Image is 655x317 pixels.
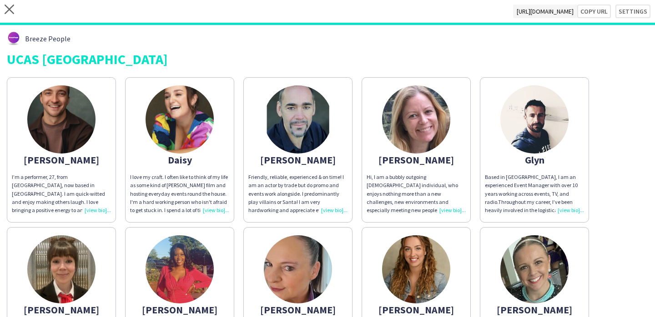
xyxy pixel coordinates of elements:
img: thumb-8c73311f-aeff-4a09-8fc7-a5f7851c7697.png [146,235,214,303]
img: thumb-680911477c548.jpeg [27,85,96,154]
div: Hi, I am a bubbly outgoing [DEMOGRAPHIC_DATA] individual, who enjoys nothing more than a new chal... [367,173,466,214]
span: Breeze People [25,35,71,43]
div: Glyn [485,156,584,164]
img: thumb-7b9f257b-873d-4b5c-935a-00af793ece76.jpg [382,235,450,303]
span: Based in [GEOGRAPHIC_DATA], I am an experienced Event Manager with over 10 years working across e... [485,173,578,205]
span: [URL][DOMAIN_NAME] [513,5,577,18]
div: [PERSON_NAME] [248,156,348,164]
div: [PERSON_NAME] [12,306,111,314]
span: I’m a performer, 27, from [GEOGRAPHIC_DATA], now based in [GEOGRAPHIC_DATA]. I am quick-witted an... [12,173,110,255]
img: thumb-67c877f669af2.jpg [264,235,332,303]
button: Copy url [577,5,611,18]
img: thumb-65d371e1cd1b6.jpg [382,85,450,154]
div: [PERSON_NAME] [367,156,466,164]
img: thumb-8aa44b86-54b0-4648-b75f-8a3220a24a9c.png [146,85,214,154]
button: Settings [615,5,650,18]
img: thumb-67bedce0844ef.jpeg [27,235,96,303]
div: Daisy [130,156,229,164]
span: I love my craft. I often like to think of my life as some kind of [PERSON_NAME] film and hosting ... [130,173,228,263]
div: [PERSON_NAME] [367,306,466,314]
div: [PERSON_NAME] [130,306,229,314]
img: thumb-67121d238dd5c.jpg [500,85,569,154]
img: thumb-62876bd588459.png [7,32,20,45]
img: thumb-2ef8194c-2f48-42b8-9093-bacbfb13637a.jpg [500,235,569,303]
span: Throughout my career, I’ve been heavily involved in the logistical planning and execution of larg... [485,198,584,255]
div: [PERSON_NAME] [485,306,584,314]
div: [PERSON_NAME] [12,156,111,164]
div: UCAS [GEOGRAPHIC_DATA] [7,52,648,66]
img: thumb-652e972422d89.jpg [264,85,332,154]
span: Friendly, reliable, experienced & on time! I am an actor by trade but do promo and events work al... [248,173,344,238]
div: [PERSON_NAME] [248,306,348,314]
